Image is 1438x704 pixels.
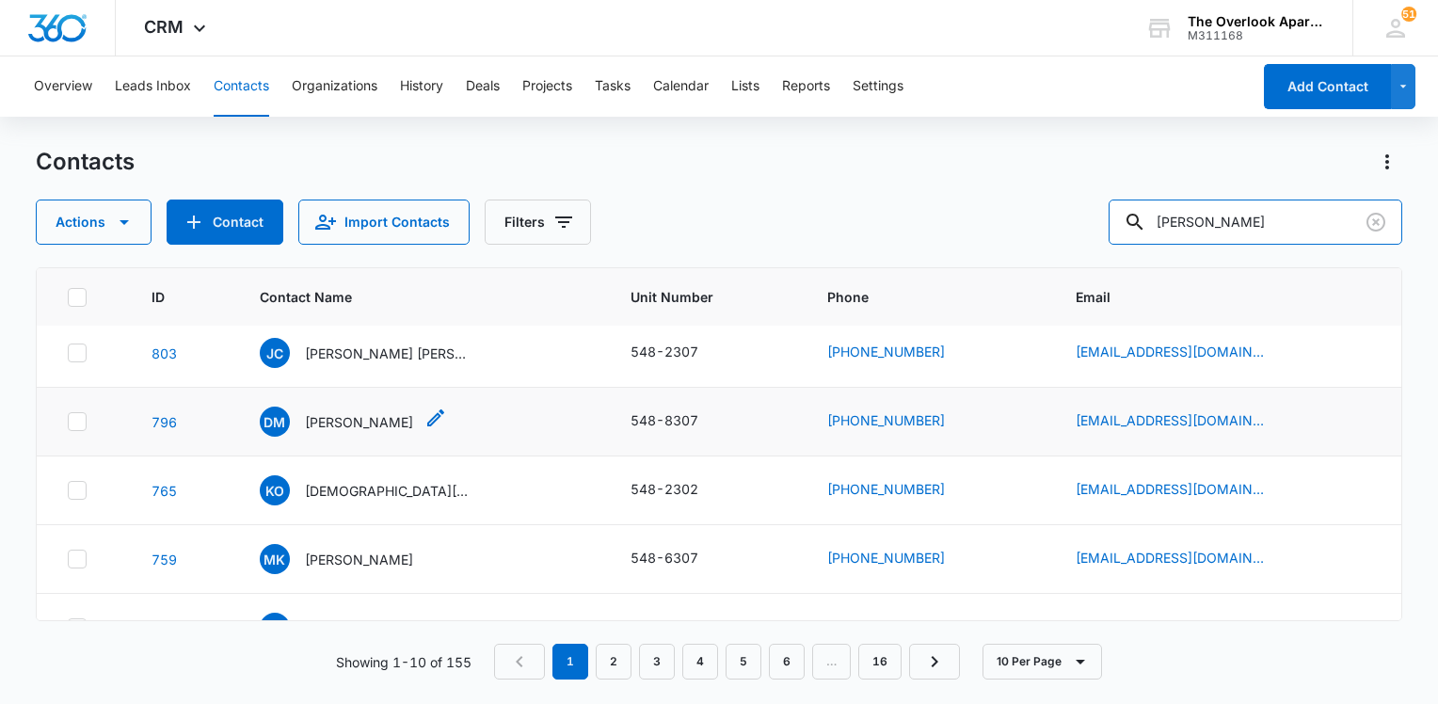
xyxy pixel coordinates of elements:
[485,200,591,245] button: Filters
[260,544,290,574] span: MK
[34,56,92,117] button: Overview
[827,479,979,502] div: Phone - (602) 790-1121 - Select to Edit Field
[115,56,191,117] button: Leads Inbox
[631,479,732,502] div: Unit Number - 548-2302 - Select to Edit Field
[682,644,718,680] a: Page 4
[305,618,413,638] p: [PERSON_NAME]
[260,407,447,437] div: Contact Name - Desirea Martinez - Select to Edit Field
[260,287,559,307] span: Contact Name
[1188,29,1325,42] div: account id
[827,410,945,430] a: [PHONE_NUMBER]
[1076,616,1135,639] div: Email - - Select to Edit Field
[260,613,447,643] div: Contact Name - Sydni Sandoval - Select to Edit Field
[260,338,508,368] div: Contact Name - Jennifer Collins Tyson Harris & Riaz Umar - Select to Edit Field
[1109,200,1402,245] input: Search Contacts
[36,200,152,245] button: Actions
[552,644,588,680] em: 1
[1361,207,1391,237] button: Clear
[827,616,979,639] div: Phone - (970) 520-8174 - Select to Edit Field
[400,56,443,117] button: History
[1372,147,1402,177] button: Actions
[260,407,290,437] span: DM
[631,616,698,636] div: 548-6302
[639,644,675,680] a: Page 3
[827,287,1003,307] span: Phone
[152,483,177,499] a: Navigate to contact details page for Kristen Osentowski
[1076,479,1298,502] div: Email - kosentowski0217@gmail.com - Select to Edit Field
[653,56,709,117] button: Calendar
[260,475,290,505] span: KO
[782,56,830,117] button: Reports
[827,342,979,364] div: Phone - (559) 696-9554 - Select to Edit Field
[1076,548,1264,568] a: [EMAIL_ADDRESS][DOMAIN_NAME]
[1076,616,1101,639] div: ---
[336,652,471,672] p: Showing 1-10 of 155
[144,17,184,37] span: CRM
[769,644,805,680] a: Page 6
[466,56,500,117] button: Deals
[827,342,945,361] a: [PHONE_NUMBER]
[152,287,187,307] span: ID
[260,475,508,505] div: Contact Name - Kristen Osentowski - Select to Edit Field
[827,548,979,570] div: Phone - (734) 536-8190 - Select to Edit Field
[305,481,474,501] p: [DEMOGRAPHIC_DATA][PERSON_NAME]
[631,479,698,499] div: 548-2302
[298,200,470,245] button: Import Contacts
[631,410,698,430] div: 548-8307
[631,342,698,361] div: 548-2307
[1076,410,1298,433] div: Email - Dez121304@gmail.com - Select to Edit Field
[522,56,572,117] button: Projects
[1188,14,1325,29] div: account name
[260,613,290,643] span: SS
[1076,410,1264,430] a: [EMAIL_ADDRESS][DOMAIN_NAME]
[631,410,732,433] div: Unit Number - 548-8307 - Select to Edit Field
[305,344,474,363] p: [PERSON_NAME] [PERSON_NAME] & [PERSON_NAME]
[292,56,377,117] button: Organizations
[152,345,177,361] a: Navigate to contact details page for Jennifer Collins Tyson Harris & Riaz Umar
[1076,548,1298,570] div: Email - mitchellkuchenberg@gmail.com - Select to Edit Field
[36,148,135,176] h1: Contacts
[494,644,960,680] nav: Pagination
[152,552,177,568] a: Navigate to contact details page for Mitchell Kuchenberg
[1076,287,1343,307] span: Email
[853,56,903,117] button: Settings
[827,548,945,568] a: [PHONE_NUMBER]
[1401,7,1416,22] span: 51
[596,644,631,680] a: Page 2
[858,644,902,680] a: Page 16
[152,620,177,636] a: Navigate to contact details page for Sydni Sandoval
[305,550,413,569] p: [PERSON_NAME]
[214,56,269,117] button: Contacts
[731,56,759,117] button: Lists
[1076,342,1264,361] a: [EMAIL_ADDRESS][DOMAIN_NAME]
[1076,342,1298,364] div: Email - jennlynnc05@gmail.com - Select to Edit Field
[631,342,732,364] div: Unit Number - 548-2307 - Select to Edit Field
[152,414,177,430] a: Navigate to contact details page for Desirea Martinez
[909,644,960,680] a: Next Page
[631,287,782,307] span: Unit Number
[260,338,290,368] span: JC
[827,479,945,499] a: [PHONE_NUMBER]
[260,544,447,574] div: Contact Name - Mitchell Kuchenberg - Select to Edit Field
[726,644,761,680] a: Page 5
[631,548,698,568] div: 548-6307
[1264,64,1391,109] button: Add Contact
[827,410,979,433] div: Phone - (970) 672-6759 - Select to Edit Field
[983,644,1102,680] button: 10 Per Page
[1401,7,1416,22] div: notifications count
[827,616,945,636] a: [PHONE_NUMBER]
[631,616,732,639] div: Unit Number - 548-6302 - Select to Edit Field
[305,412,413,432] p: [PERSON_NAME]
[1076,479,1264,499] a: [EMAIL_ADDRESS][DOMAIN_NAME]
[595,56,631,117] button: Tasks
[167,200,283,245] button: Add Contact
[631,548,732,570] div: Unit Number - 548-6307 - Select to Edit Field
